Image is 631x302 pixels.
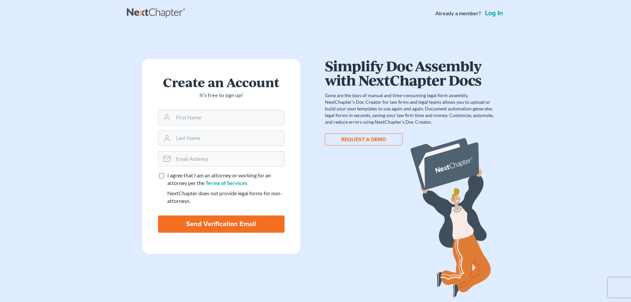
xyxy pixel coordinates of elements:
input: Last Name [173,131,284,146]
div: NextChapter does not provide legal forms for non-attorneys. [167,190,285,205]
strong: Already a member? [435,10,481,17]
a: Terms of Services [205,180,247,186]
input: First Name [173,110,284,125]
h2: Create an Account [158,75,285,89]
h1: Simplify Doc Assembly with NextChapter Docs [325,59,495,87]
input: Send Verification Email [158,215,285,233]
span: I agree that I am an attorney or working for an attorney per the [167,172,271,186]
p: Gone are the days of manual and time-consuming legal form assembly. NextChapter's Doc Creator for... [325,92,495,125]
input: Email Address [173,151,284,166]
a: Log in [484,10,504,17]
img: dc-illustration-726c18fdd7f5808b1482c75a3ff311125a627a693030b3129b89de4ebf97fddd.svg [410,130,495,299]
p: It’s free to sign up! [158,91,285,99]
button: REQUEST A DEMO [325,133,402,146]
